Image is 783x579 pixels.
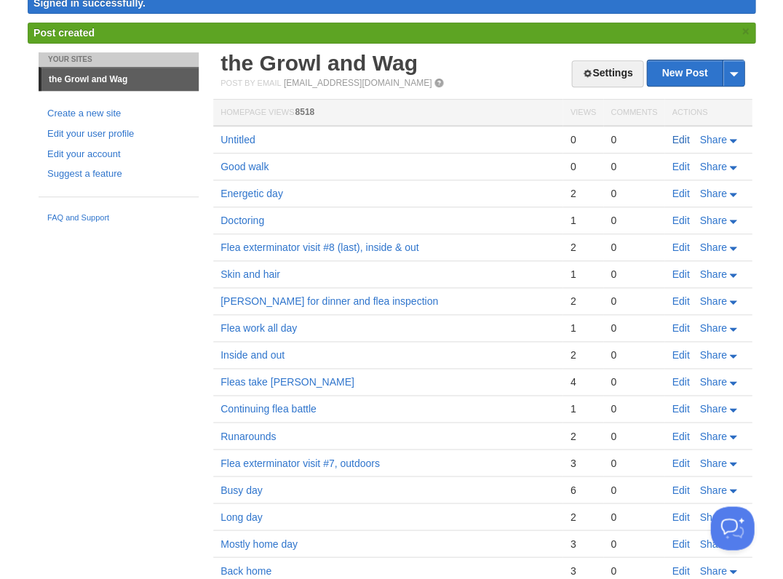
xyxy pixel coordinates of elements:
[672,215,689,226] a: Edit
[672,403,689,415] a: Edit
[699,376,726,388] span: Share
[672,241,689,253] a: Edit
[570,322,595,335] div: 1
[220,161,269,172] a: Good walk
[710,506,754,550] iframe: Help Scout Beacon - Open
[570,133,595,146] div: 0
[672,457,689,468] a: Edit
[739,23,752,41] a: ×
[672,322,689,334] a: Edit
[611,564,657,577] div: 0
[699,430,726,442] span: Share
[41,68,199,91] a: the Growl and Wag
[611,241,657,254] div: 0
[699,484,726,495] span: Share
[603,100,664,127] th: Comments
[664,100,752,127] th: Actions
[220,511,263,522] a: Long day
[672,295,689,307] a: Edit
[699,322,726,334] span: Share
[611,483,657,496] div: 0
[611,348,657,362] div: 0
[570,402,595,415] div: 1
[672,161,689,172] a: Edit
[699,215,726,226] span: Share
[220,564,271,576] a: Back home
[570,160,595,173] div: 0
[570,295,595,308] div: 2
[672,349,689,361] a: Edit
[220,134,255,145] a: Untitled
[47,127,190,142] a: Edit your user profile
[611,322,657,335] div: 0
[213,100,563,127] th: Homepage Views
[220,376,354,388] a: Fleas take [PERSON_NAME]
[570,348,595,362] div: 2
[611,268,657,281] div: 0
[570,187,595,200] div: 2
[699,188,726,199] span: Share
[699,134,726,145] span: Share
[220,430,276,442] a: Runarounds
[220,349,285,361] a: Inside and out
[570,268,595,281] div: 1
[570,241,595,254] div: 2
[220,538,298,549] a: Mostly home day
[672,484,689,495] a: Edit
[672,538,689,549] a: Edit
[699,511,726,522] span: Share
[570,483,595,496] div: 6
[47,212,190,225] a: FAQ and Support
[611,160,657,173] div: 0
[220,268,280,280] a: Skin and hair
[571,60,643,87] a: Settings
[647,60,744,86] a: New Post
[672,430,689,442] a: Edit
[611,456,657,469] div: 0
[284,78,432,88] a: [EMAIL_ADDRESS][DOMAIN_NAME]
[611,133,657,146] div: 0
[699,161,726,172] span: Share
[672,511,689,522] a: Edit
[672,564,689,576] a: Edit
[39,52,199,67] li: Your Sites
[47,147,190,162] a: Edit your account
[570,375,595,388] div: 4
[563,100,603,127] th: Views
[672,134,689,145] a: Edit
[611,375,657,388] div: 0
[570,537,595,550] div: 3
[220,295,438,307] a: [PERSON_NAME] for dinner and flea inspection
[220,215,264,226] a: Doctoring
[611,187,657,200] div: 0
[699,295,726,307] span: Share
[611,214,657,227] div: 0
[220,457,380,468] a: Flea exterminator visit #7, outdoors
[220,403,317,415] a: Continuing flea battle
[611,510,657,523] div: 0
[672,376,689,388] a: Edit
[220,188,283,199] a: Energetic day
[672,268,689,280] a: Edit
[699,403,726,415] span: Share
[699,457,726,468] span: Share
[611,537,657,550] div: 0
[699,241,726,253] span: Share
[570,564,595,577] div: 3
[699,564,726,576] span: Share
[611,402,657,415] div: 0
[611,295,657,308] div: 0
[47,167,190,182] a: Suggest a feature
[220,484,263,495] a: Busy day
[220,241,418,253] a: Flea exterminator visit #8 (last), inside & out
[570,429,595,442] div: 2
[570,510,595,523] div: 2
[47,106,190,121] a: Create a new site
[220,51,418,75] a: the Growl and Wag
[33,27,95,39] span: Post created
[570,214,595,227] div: 1
[611,429,657,442] div: 0
[699,268,726,280] span: Share
[699,538,726,549] span: Share
[220,322,297,334] a: Flea work all day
